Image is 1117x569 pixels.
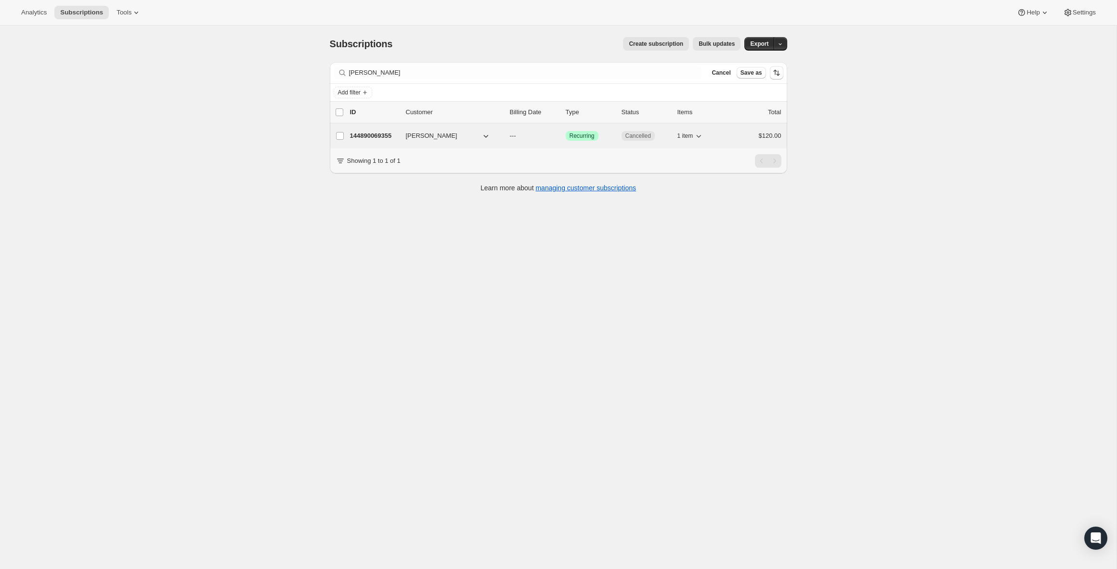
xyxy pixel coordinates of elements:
[1073,9,1096,16] span: Settings
[349,66,702,79] input: Filter subscribers
[111,6,147,19] button: Tools
[737,67,766,79] button: Save as
[750,40,768,48] span: Export
[622,107,670,117] p: Status
[566,107,614,117] div: Type
[60,9,103,16] span: Subscriptions
[740,69,762,77] span: Save as
[629,40,683,48] span: Create subscription
[677,132,693,140] span: 1 item
[1084,527,1107,550] div: Open Intercom Messenger
[350,131,398,141] p: 144890069355
[330,39,393,49] span: Subscriptions
[510,132,516,139] span: ---
[699,40,735,48] span: Bulk updates
[1057,6,1102,19] button: Settings
[347,156,401,166] p: Showing 1 to 1 of 1
[770,66,783,79] button: Sort the results
[1026,9,1039,16] span: Help
[400,128,496,144] button: [PERSON_NAME]
[350,107,398,117] p: ID
[768,107,781,117] p: Total
[510,107,558,117] p: Billing Date
[406,131,457,141] span: [PERSON_NAME]
[350,107,781,117] div: IDCustomerBilling DateTypeStatusItemsTotal
[117,9,131,16] span: Tools
[1011,6,1055,19] button: Help
[338,89,361,96] span: Add filter
[481,183,636,193] p: Learn more about
[570,132,595,140] span: Recurring
[755,154,781,168] nav: Pagination
[744,37,774,51] button: Export
[350,129,781,143] div: 144890069355[PERSON_NAME]---SuccessRecurringCancelled1 item$120.00
[535,184,636,192] a: managing customer subscriptions
[677,107,726,117] div: Items
[708,67,734,79] button: Cancel
[677,129,704,143] button: 1 item
[15,6,52,19] button: Analytics
[693,37,740,51] button: Bulk updates
[334,87,372,98] button: Add filter
[712,69,730,77] span: Cancel
[759,132,781,139] span: $120.00
[625,132,651,140] span: Cancelled
[54,6,109,19] button: Subscriptions
[623,37,689,51] button: Create subscription
[21,9,47,16] span: Analytics
[406,107,502,117] p: Customer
